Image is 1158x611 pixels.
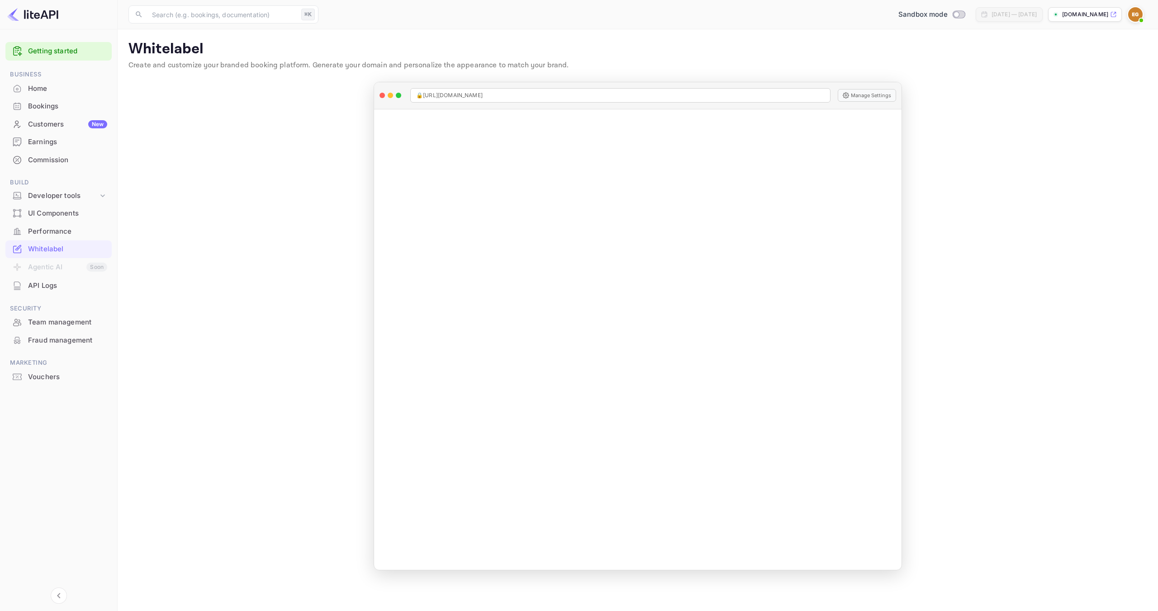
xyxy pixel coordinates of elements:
[5,133,112,150] a: Earnings
[28,208,107,219] div: UI Components
[5,42,112,61] div: Getting started
[5,240,112,257] a: Whitelabel
[28,335,107,346] div: Fraud management
[5,98,112,114] a: Bookings
[28,281,107,291] div: API Logs
[838,89,896,102] button: Manage Settings
[51,587,67,604] button: Collapse navigation
[5,332,112,349] div: Fraud management
[5,188,112,204] div: Developer tools
[5,240,112,258] div: Whitelabel
[5,368,112,385] a: Vouchers
[898,9,948,20] span: Sandbox mode
[28,46,107,56] a: Getting started
[5,277,112,294] a: API Logs
[88,120,107,128] div: New
[5,304,112,314] span: Security
[28,372,107,382] div: Vouchers
[5,223,112,240] div: Performance
[5,314,112,330] a: Team management
[5,151,112,168] a: Commission
[28,317,107,328] div: Team management
[28,101,107,112] div: Bookings
[5,358,112,368] span: Marketing
[5,332,112,348] a: Fraud management
[7,7,58,22] img: LiteAPI logo
[5,98,112,115] div: Bookings
[5,205,112,222] div: UI Components
[5,70,112,80] span: Business
[5,116,112,132] a: CustomersNew
[28,244,107,254] div: Whitelabel
[128,40,1147,58] p: Whitelabel
[1062,10,1108,19] p: [DOMAIN_NAME]
[128,60,1147,71] p: Create and customize your branded booking platform. Generate your domain and personalize the appe...
[28,155,107,165] div: Commission
[28,137,107,147] div: Earnings
[5,133,112,151] div: Earnings
[28,84,107,94] div: Home
[5,205,112,221] a: UI Components
[5,178,112,188] span: Build
[147,5,298,23] input: Search (e.g. bookings, documentation)
[28,119,107,130] div: Customers
[895,9,968,20] div: Switch to Production mode
[5,277,112,295] div: API Logs
[5,80,112,97] a: Home
[28,191,98,201] div: Developer tools
[28,226,107,237] div: Performance
[5,223,112,240] a: Performance
[992,10,1037,19] div: [DATE] — [DATE]
[5,151,112,169] div: Commission
[1128,7,1143,22] img: Eduardo Granados
[5,80,112,98] div: Home
[416,91,483,99] span: 🔒 [URL][DOMAIN_NAME]
[301,9,315,20] div: ⌘K
[5,368,112,386] div: Vouchers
